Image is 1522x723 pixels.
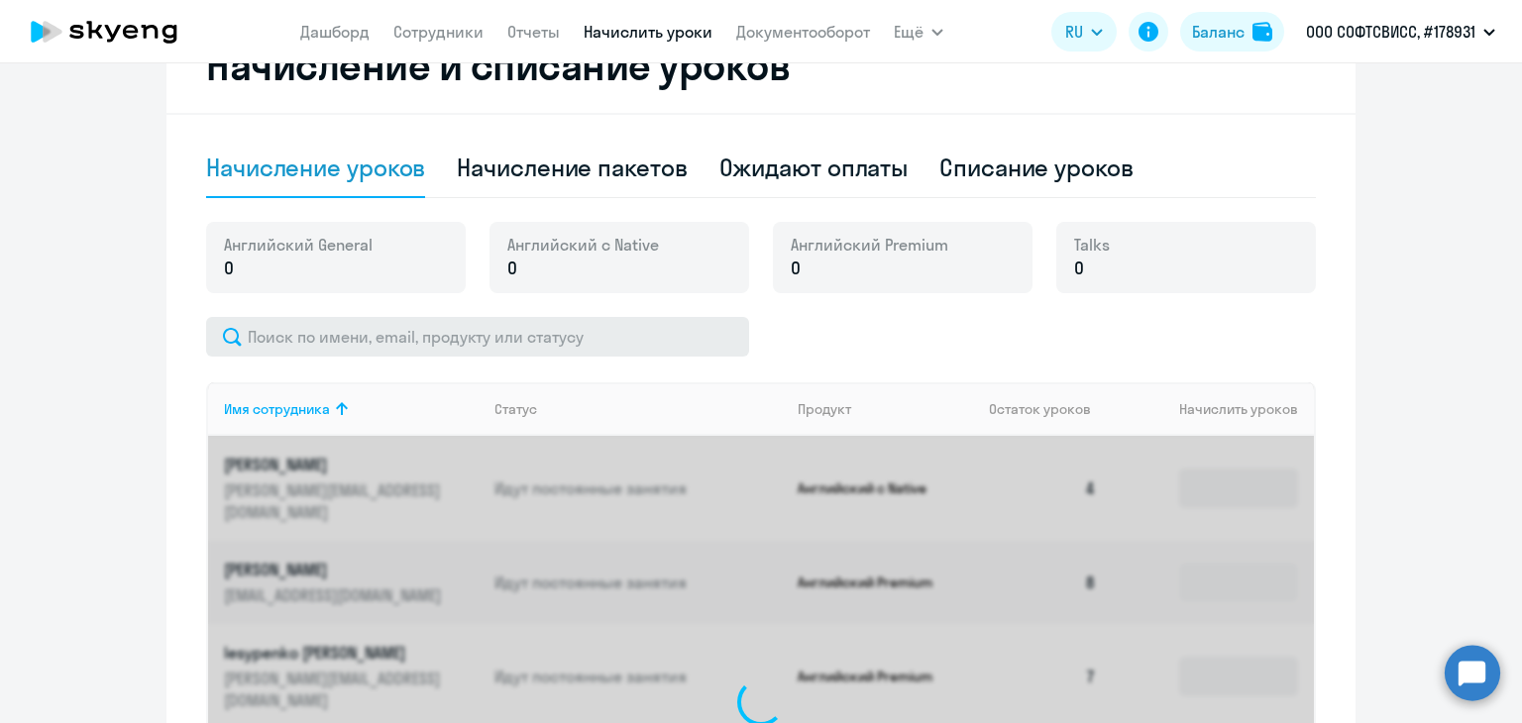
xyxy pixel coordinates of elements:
div: Статус [494,400,782,418]
h2: Начисление и списание уроков [206,42,1316,89]
a: Дашборд [300,22,370,42]
div: Имя сотрудника [224,400,479,418]
button: Ещё [894,12,943,52]
a: Сотрудники [393,22,484,42]
img: balance [1252,22,1272,42]
span: Английский с Native [507,234,659,256]
div: Начисление пакетов [457,152,687,183]
div: Начисление уроков [206,152,425,183]
button: RU [1051,12,1117,52]
div: Статус [494,400,537,418]
span: 0 [507,256,517,281]
a: Документооборот [736,22,870,42]
div: Остаток уроков [989,400,1112,418]
button: Балансbalance [1180,12,1284,52]
a: Начислить уроки [584,22,712,42]
button: ООО СОФТСВИСС, #178931 [1296,8,1505,55]
span: Talks [1074,234,1110,256]
div: Продукт [798,400,974,418]
span: RU [1065,20,1083,44]
div: Продукт [798,400,851,418]
span: 0 [224,256,234,281]
p: ООО СОФТСВИСС, #178931 [1306,20,1475,44]
span: 0 [1074,256,1084,281]
span: Ещё [894,20,924,44]
div: Списание уроков [939,152,1134,183]
span: Английский Premium [791,234,948,256]
span: Остаток уроков [989,400,1091,418]
input: Поиск по имени, email, продукту или статусу [206,317,749,357]
div: Имя сотрудника [224,400,330,418]
div: Баланс [1192,20,1245,44]
span: Английский General [224,234,373,256]
th: Начислить уроков [1112,382,1314,436]
span: 0 [791,256,801,281]
a: Отчеты [507,22,560,42]
div: Ожидают оплаты [719,152,909,183]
